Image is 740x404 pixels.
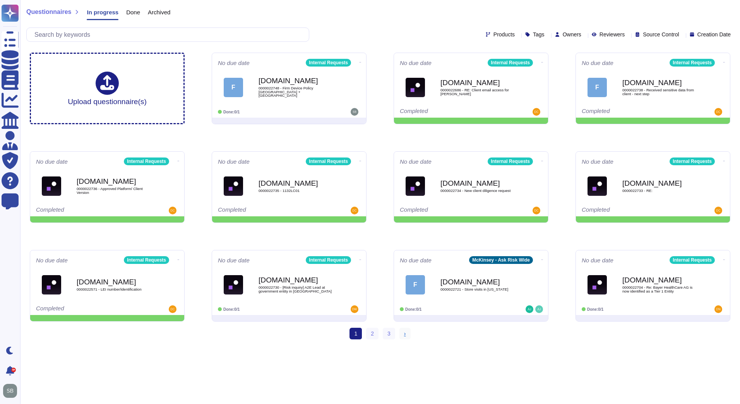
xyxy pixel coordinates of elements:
span: 0000022736 - Approved Platform/ Client Version [77,187,154,194]
b: [DOMAIN_NAME] [77,178,154,185]
div: Completed [36,305,131,313]
span: No due date [218,60,250,66]
span: No due date [582,159,613,164]
img: user [169,207,176,214]
span: No due date [218,159,250,164]
span: 0000022721 - Store visits in [US_STATE] [440,288,518,291]
button: user [2,382,22,399]
div: F [588,78,607,97]
img: user [533,207,540,214]
b: [DOMAIN_NAME] [440,278,518,286]
span: Questionnaires [26,9,71,15]
span: 0000022734 - New client diligence request [440,189,518,193]
span: Done: 0/1 [587,307,603,312]
img: user [714,207,722,214]
div: Internal Requests [124,157,169,165]
span: 0000022571 - LEI number/identification [77,288,154,291]
img: Logo [224,275,243,294]
span: No due date [400,159,432,164]
span: Tags [533,32,545,37]
div: Internal Requests [306,59,351,67]
img: user [714,305,722,313]
img: user [351,207,358,214]
span: Done: 0/1 [223,307,240,312]
div: Completed [582,108,677,116]
span: No due date [400,60,432,66]
img: user [169,305,176,313]
span: 0000022738 - Received sensitive data from client - next step [622,88,700,96]
span: Done: 0/1 [223,110,240,114]
img: Logo [406,78,425,97]
b: [DOMAIN_NAME] [259,180,336,187]
span: Owners [563,32,581,37]
span: No due date [582,60,613,66]
img: user [351,108,358,116]
img: user [526,305,533,313]
a: 2 [366,328,379,339]
span: 0000022748 - Firm Device Policy [GEOGRAPHIC_DATA] + [GEOGRAPHIC_DATA] [259,86,336,98]
span: In progress [87,9,118,15]
img: user [714,108,722,116]
div: Internal Requests [670,59,715,67]
img: Logo [588,176,607,196]
span: Source Control [643,32,679,37]
b: [DOMAIN_NAME] [622,180,700,187]
img: Logo [42,176,61,196]
b: [DOMAIN_NAME] [440,180,518,187]
span: 1 [349,328,362,339]
span: No due date [36,257,68,263]
span: No due date [218,257,250,263]
div: Completed [400,207,495,214]
span: Products [493,32,515,37]
img: Logo [406,176,425,196]
span: No due date [582,257,613,263]
div: Internal Requests [124,256,169,264]
div: Completed [582,207,677,214]
div: F [224,78,243,97]
div: McKinsey - Ask Risk Wide [469,256,533,264]
div: Internal Requests [670,157,715,165]
a: 3 [383,328,395,339]
span: 0000022730 - [Risk inquiry] A2E Lead at government entity in [GEOGRAPHIC_DATA] [259,286,336,293]
div: Internal Requests [306,256,351,264]
b: [DOMAIN_NAME] [440,79,518,86]
b: [DOMAIN_NAME] [622,79,700,86]
span: 0000022704 - Re: Bayer HealthCare AG is now identified as a Tier 1 Entity [622,286,700,293]
img: Logo [224,176,243,196]
span: 0000022686 - RE: Client email access for [PERSON_NAME] [440,88,518,96]
span: Done [126,9,140,15]
div: Internal Requests [488,59,533,67]
b: [DOMAIN_NAME] [622,276,700,284]
img: Logo [588,275,607,294]
div: Internal Requests [306,157,351,165]
b: [DOMAIN_NAME] [259,77,336,84]
span: No due date [400,257,432,263]
span: › [404,330,406,337]
img: user [535,305,543,313]
span: Creation Date [697,32,731,37]
img: user [3,384,17,398]
div: 9+ [11,368,16,372]
img: user [533,108,540,116]
input: Search by keywords [31,28,309,41]
span: 0000022733 - RE: [622,189,700,193]
img: user [351,305,358,313]
img: Logo [42,275,61,294]
div: Internal Requests [670,256,715,264]
b: [DOMAIN_NAME] [77,278,154,286]
div: Completed [400,108,495,116]
span: Archived [148,9,170,15]
div: Upload questionnaire(s) [68,72,147,105]
div: Completed [36,207,131,214]
span: Done: 0/1 [405,307,421,312]
b: [DOMAIN_NAME] [259,276,336,284]
span: No due date [36,159,68,164]
div: Completed [218,207,313,214]
div: Internal Requests [488,157,533,165]
span: 0000022735 - 1132LC01 [259,189,336,193]
span: Reviewers [600,32,625,37]
div: F [406,275,425,294]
